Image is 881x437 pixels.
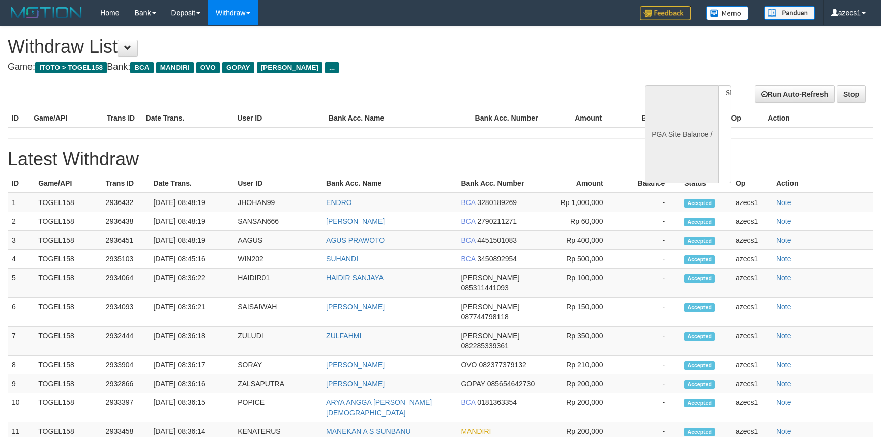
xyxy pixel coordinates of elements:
[8,356,34,374] td: 8
[619,298,681,327] td: -
[34,193,102,212] td: TOGEL158
[233,298,322,327] td: SAISAIWAH
[457,174,545,193] th: Bank Acc. Number
[156,62,194,73] span: MANDIRI
[731,374,772,393] td: azecs1
[102,356,150,374] td: 2933904
[326,427,411,435] a: MANEKAN A S SUNBANU
[233,231,322,250] td: AAGUS
[325,109,471,128] th: Bank Acc. Name
[30,109,103,128] th: Game/API
[461,284,508,292] span: 085311441093
[149,298,233,327] td: [DATE] 08:36:21
[102,212,150,231] td: 2936438
[233,374,322,393] td: ZALSAPUTRA
[34,356,102,374] td: TOGEL158
[461,274,519,282] span: [PERSON_NAME]
[102,269,150,298] td: 2934064
[326,274,384,282] a: HAIDIR SANJAYA
[149,327,233,356] td: [DATE] 08:36:18
[102,174,150,193] th: Trans ID
[149,231,233,250] td: [DATE] 08:48:19
[461,255,475,263] span: BCA
[619,356,681,374] td: -
[102,393,150,422] td: 2933397
[477,236,517,244] span: 4451501083
[149,374,233,393] td: [DATE] 08:36:16
[8,269,34,298] td: 5
[619,327,681,356] td: -
[149,212,233,231] td: [DATE] 08:48:19
[764,6,815,20] img: panduan.png
[8,5,85,20] img: MOTION_logo.png
[326,380,385,388] a: [PERSON_NAME]
[461,380,485,388] span: GOPAY
[130,62,153,73] span: BCA
[545,174,618,193] th: Amount
[461,303,519,311] span: [PERSON_NAME]
[545,374,618,393] td: Rp 200,000
[8,174,34,193] th: ID
[477,398,517,406] span: 0181363354
[731,269,772,298] td: azecs1
[706,6,749,20] img: Button%20Memo.svg
[222,62,254,73] span: GOPAY
[619,374,681,393] td: -
[233,356,322,374] td: SORAY
[731,231,772,250] td: azecs1
[680,174,731,193] th: Status
[8,109,30,128] th: ID
[731,393,772,422] td: azecs1
[326,255,358,263] a: SUHANDI
[619,269,681,298] td: -
[196,62,220,73] span: OVO
[34,327,102,356] td: TOGEL158
[461,313,508,321] span: 087744798118
[233,327,322,356] td: ZULUDI
[34,250,102,269] td: TOGEL158
[103,109,142,128] th: Trans ID
[461,427,491,435] span: MANDIRI
[731,250,772,269] td: azecs1
[102,374,150,393] td: 2932866
[776,274,791,282] a: Note
[684,199,715,208] span: Accepted
[325,62,339,73] span: ...
[233,109,325,128] th: User ID
[731,174,772,193] th: Op
[8,193,34,212] td: 1
[545,193,618,212] td: Rp 1,000,000
[776,198,791,207] a: Note
[755,85,835,103] a: Run Auto-Refresh
[8,298,34,327] td: 6
[34,374,102,393] td: TOGEL158
[684,332,715,341] span: Accepted
[102,250,150,269] td: 2935103
[776,217,791,225] a: Note
[684,428,715,436] span: Accepted
[776,361,791,369] a: Note
[102,327,150,356] td: 2932444
[461,342,508,350] span: 082285339361
[776,332,791,340] a: Note
[8,212,34,231] td: 2
[461,332,519,340] span: [PERSON_NAME]
[545,356,618,374] td: Rp 210,000
[149,269,233,298] td: [DATE] 08:36:22
[619,212,681,231] td: -
[149,356,233,374] td: [DATE] 08:36:17
[544,109,617,128] th: Amount
[326,361,385,369] a: [PERSON_NAME]
[8,393,34,422] td: 10
[545,269,618,298] td: Rp 100,000
[545,212,618,231] td: Rp 60,000
[776,303,791,311] a: Note
[545,231,618,250] td: Rp 400,000
[149,250,233,269] td: [DATE] 08:45:16
[684,303,715,312] span: Accepted
[34,269,102,298] td: TOGEL158
[776,255,791,263] a: Note
[461,361,477,369] span: OVO
[149,393,233,422] td: [DATE] 08:36:15
[326,398,432,417] a: ARYA ANGGA [PERSON_NAME][DEMOGRAPHIC_DATA]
